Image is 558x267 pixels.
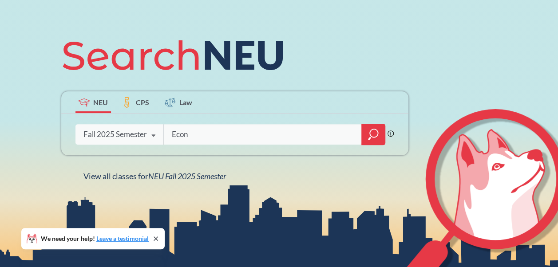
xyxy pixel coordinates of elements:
[361,124,385,145] div: magnifying glass
[148,171,226,181] span: NEU Fall 2025 Semester
[179,97,192,107] span: Law
[170,125,355,144] input: Class, professor, course number, "phrase"
[136,97,149,107] span: CPS
[368,128,379,141] svg: magnifying glass
[83,130,147,139] div: Fall 2025 Semester
[83,171,226,181] span: View all classes for
[41,236,149,242] span: We need your help!
[96,235,149,242] a: Leave a testimonial
[93,97,108,107] span: NEU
